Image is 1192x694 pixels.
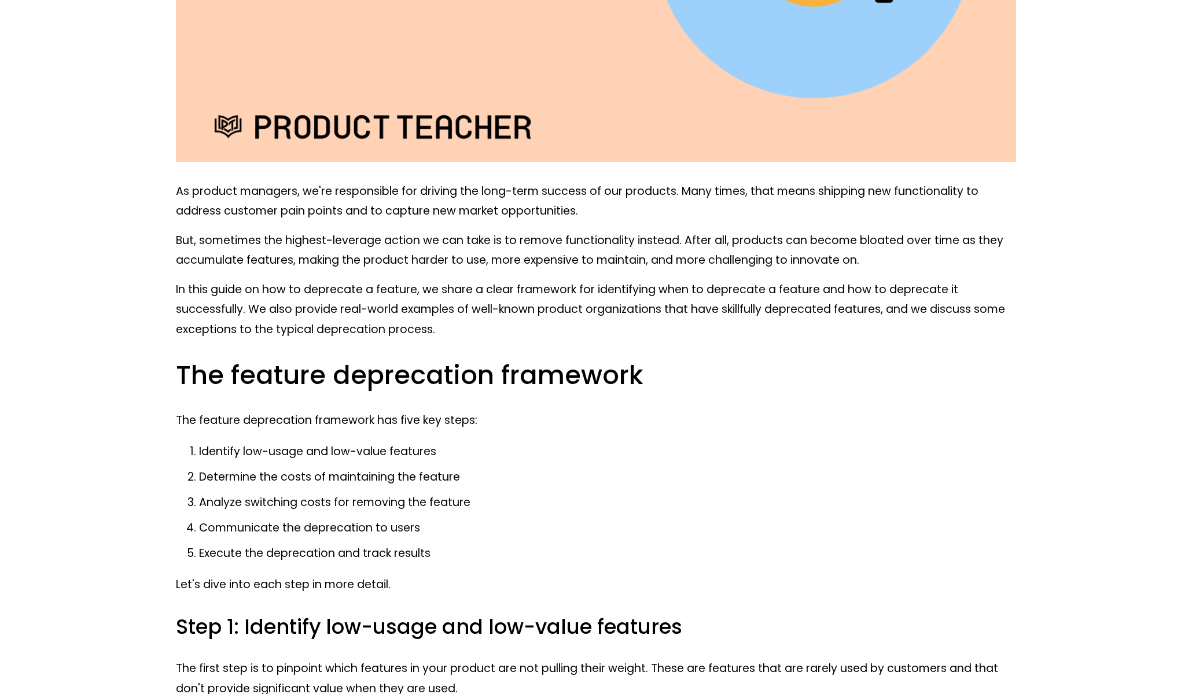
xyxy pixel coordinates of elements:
p: But, sometimes the highest-leverage action we can take is to remove functionality instead. After ... [176,231,1016,271]
h2: The feature deprecation framework [176,359,1016,392]
p: Analyze switching costs for removing the feature [199,493,1016,513]
p: As product managers, we're responsible for driving the long-term success of our products. Many ti... [176,182,1016,222]
h3: Step 1: Identify low-usage and low-value features [176,614,1016,641]
p: Identify low-usage and low-value features [199,442,1016,462]
p: In this guide on how to deprecate a feature, we share a clear framework for identifying when to d... [176,280,1016,340]
p: Determine the costs of maintaining the feature [199,467,1016,488]
p: Communicate the deprecation to users [199,518,1016,538]
p: The feature deprecation framework has five key steps: [176,411,1016,431]
p: Execute the deprecation and track results [199,544,1016,564]
p: Let's dive into each step in more detail. [176,575,1016,595]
